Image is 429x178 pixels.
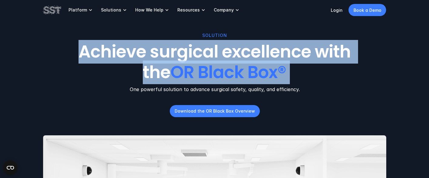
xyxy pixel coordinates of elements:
[69,7,87,13] p: Platform
[135,7,163,13] p: How We Help
[349,4,386,16] a: Book a Demo
[67,42,362,82] h1: Achieve surgical excellence with the
[3,160,18,175] button: Open CMP widget
[101,7,121,13] p: Solutions
[214,7,234,13] p: Company
[170,61,286,84] span: OR Black Box®
[202,32,227,39] p: SOLUTION
[169,105,260,117] a: Download the OR Black Box Overview
[177,7,200,13] p: Resources
[354,7,381,13] p: Book a Demo
[174,108,255,114] p: Download the OR Black Box Overview
[43,5,61,15] img: SST logo
[43,86,386,93] p: One powerful solution to advance surgical safety, quality, and efficiency.
[331,8,343,13] a: Login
